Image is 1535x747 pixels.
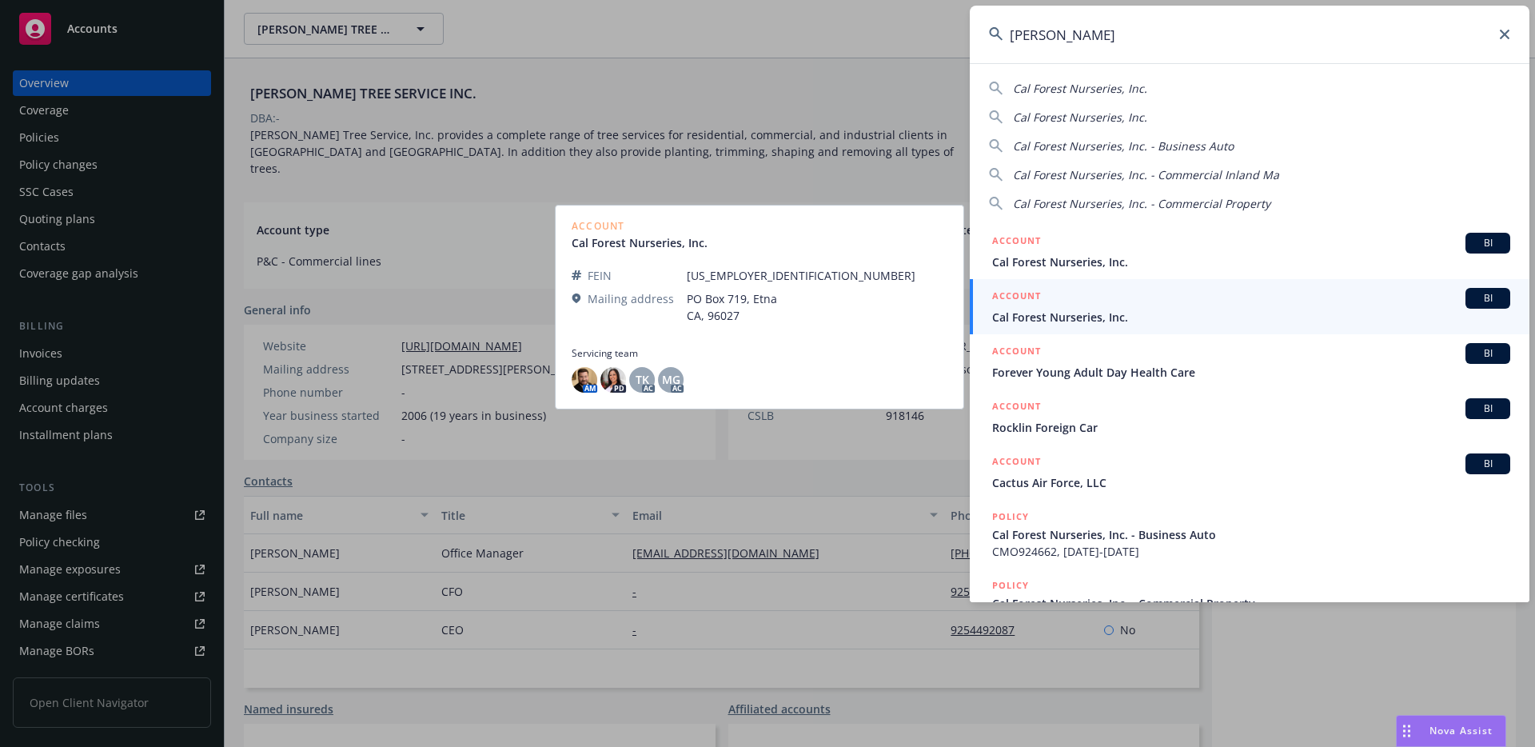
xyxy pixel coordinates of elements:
span: BI [1472,291,1504,306]
a: POLICYCal Forest Nurseries, Inc. - Commercial Property [970,569,1529,637]
a: ACCOUNTBICal Forest Nurseries, Inc. [970,224,1529,279]
span: Cactus Air Force, LLC [992,474,1510,491]
span: BI [1472,346,1504,361]
h5: ACCOUNT [992,233,1041,252]
span: Forever Young Adult Day Health Care [992,364,1510,381]
a: ACCOUNTBICactus Air Force, LLC [970,445,1529,500]
h5: POLICY [992,509,1029,525]
h5: POLICY [992,577,1029,593]
input: Search... [970,6,1529,63]
span: Cal Forest Nurseries, Inc. - Commercial Property [992,595,1510,612]
span: BI [1472,236,1504,250]
span: Cal Forest Nurseries, Inc. - Business Auto [1013,138,1234,154]
a: ACCOUNTBIForever Young Adult Day Health Care [970,334,1529,389]
span: BI [1472,401,1504,416]
span: CMO924662, [DATE]-[DATE] [992,543,1510,560]
span: Cal Forest Nurseries, Inc. - Business Auto [992,526,1510,543]
span: Cal Forest Nurseries, Inc. [992,309,1510,326]
span: Cal Forest Nurseries, Inc. [1013,81,1147,96]
h5: ACCOUNT [992,343,1041,362]
span: Cal Forest Nurseries, Inc. [1013,110,1147,125]
a: ACCOUNTBIRocklin Foreign Car [970,389,1529,445]
span: Rocklin Foreign Car [992,419,1510,436]
button: Nova Assist [1396,715,1506,747]
span: Cal Forest Nurseries, Inc. - Commercial Inland Ma [1013,167,1279,182]
div: Drag to move [1397,716,1417,746]
a: POLICYCal Forest Nurseries, Inc. - Business AutoCMO924662, [DATE]-[DATE] [970,500,1529,569]
h5: ACCOUNT [992,453,1041,473]
span: Cal Forest Nurseries, Inc. [992,254,1510,270]
span: Cal Forest Nurseries, Inc. - Commercial Property [1013,196,1270,211]
span: Nova Assist [1429,724,1493,737]
span: BI [1472,457,1504,471]
h5: ACCOUNT [992,398,1041,417]
a: ACCOUNTBICal Forest Nurseries, Inc. [970,279,1529,334]
h5: ACCOUNT [992,288,1041,307]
